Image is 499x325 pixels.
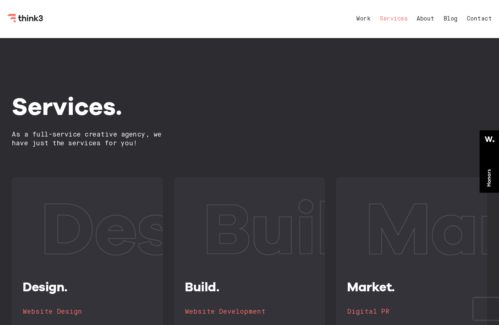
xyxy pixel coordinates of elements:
a: Contact [467,16,492,22]
a: Think3 Logo [7,17,44,24]
a: Website Development [185,306,314,317]
h4: Website Design [23,307,82,317]
h2: As a full-service creative agency, we have just the services for you! [12,130,163,148]
a: Services [380,16,407,22]
h1: Services. [12,93,163,119]
a: Blog [443,16,458,22]
span: Build. [185,279,219,294]
a: Website Design [23,306,152,317]
a: Work [356,16,370,22]
span: Design. [23,279,68,294]
a: Digital PR [347,306,476,317]
h4: Website Development [185,307,266,317]
a: About [416,16,434,22]
h4: Digital PR [347,307,389,317]
span: Market. [347,279,395,294]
